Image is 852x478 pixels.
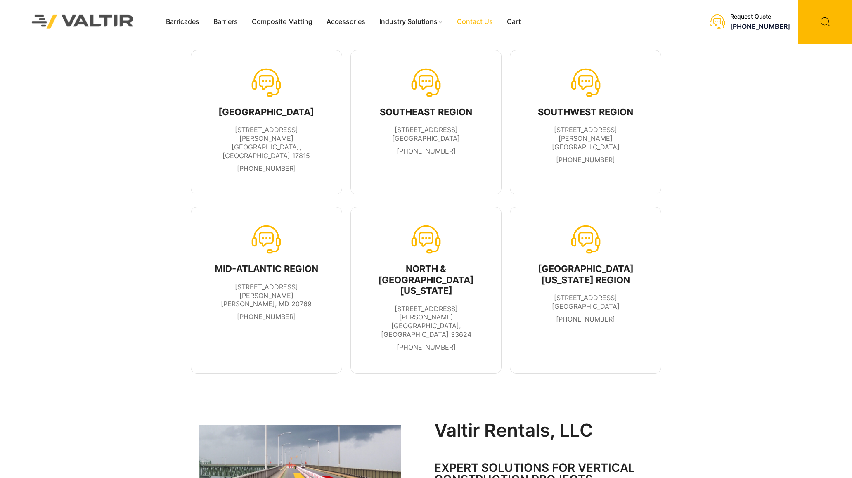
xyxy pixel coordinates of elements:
div: [GEOGRAPHIC_DATA][US_STATE] REGION [528,263,644,285]
span: [STREET_ADDRESS] [GEOGRAPHIC_DATA] [552,293,620,310]
a: Barriers [206,16,245,28]
a: Accessories [319,16,372,28]
a: [PHONE_NUMBER] [237,164,296,173]
div: [GEOGRAPHIC_DATA] [208,106,324,117]
a: [PHONE_NUMBER] [237,312,296,321]
div: NORTH & [GEOGRAPHIC_DATA][US_STATE] [368,263,484,296]
a: Barricades [159,16,206,28]
span: [STREET_ADDRESS][PERSON_NAME] [PERSON_NAME], MD 20769 [221,283,312,308]
span: [STREET_ADDRESS][PERSON_NAME] [GEOGRAPHIC_DATA], [GEOGRAPHIC_DATA] 17815 [222,125,310,159]
h2: Valtir Rentals, LLC [434,421,645,439]
span: [STREET_ADDRESS] [GEOGRAPHIC_DATA] [392,125,460,142]
a: [PHONE_NUMBER] [397,147,456,155]
a: Industry Solutions [372,16,450,28]
span: [STREET_ADDRESS][PERSON_NAME] [GEOGRAPHIC_DATA] [552,125,620,151]
a: Contact Us [450,16,500,28]
div: MID-ATLANTIC REGION [208,263,324,274]
a: [PHONE_NUMBER] [556,315,615,323]
a: [PHONE_NUMBER] [397,343,456,351]
img: Valtir Rentals [21,4,144,39]
div: Request Quote [730,13,790,20]
span: [STREET_ADDRESS][PERSON_NAME] [GEOGRAPHIC_DATA], [GEOGRAPHIC_DATA] 33624 [381,305,471,338]
a: Cart [500,16,528,28]
div: SOUTHWEST REGION [528,106,644,117]
a: [PHONE_NUMBER] [556,156,615,164]
div: SOUTHEAST REGION [380,106,472,117]
a: Composite Matting [245,16,319,28]
a: [PHONE_NUMBER] [730,22,790,31]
